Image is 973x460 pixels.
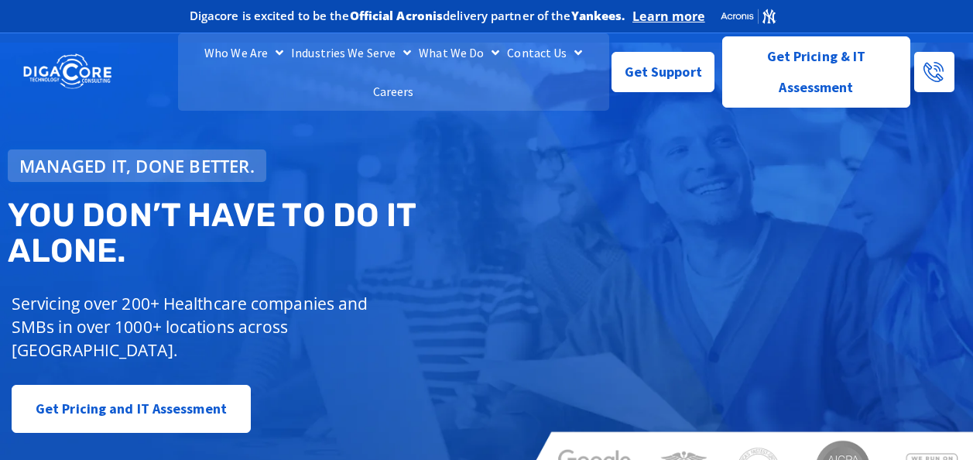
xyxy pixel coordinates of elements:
[12,292,409,362] p: Servicing over 200+ Healthcare companies and SMBs in over 1000+ locations across [GEOGRAPHIC_DATA].
[8,149,266,182] a: Managed IT, done better.
[369,72,418,111] a: Careers
[571,8,625,23] b: Yankees.
[23,53,111,91] img: DigaCore Technology Consulting
[178,33,609,111] nav: Menu
[735,41,898,103] span: Get Pricing & IT Assessment
[722,36,910,108] a: Get Pricing & IT Assessment
[350,8,444,23] b: Official Acronis
[287,33,415,72] a: Industries We Serve
[200,33,287,72] a: Who We Are
[720,8,777,25] img: Acronis
[625,57,702,88] span: Get Support
[503,33,586,72] a: Contact Us
[415,33,503,72] a: What We Do
[12,385,251,433] a: Get Pricing and IT Assessment
[632,9,704,24] a: Learn more
[612,52,714,92] a: Get Support
[19,157,255,174] span: Managed IT, done better.
[190,10,625,22] h2: Digacore is excited to be the delivery partner of the
[36,393,227,424] span: Get Pricing and IT Assessment
[8,197,497,269] h2: You don’t have to do IT alone.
